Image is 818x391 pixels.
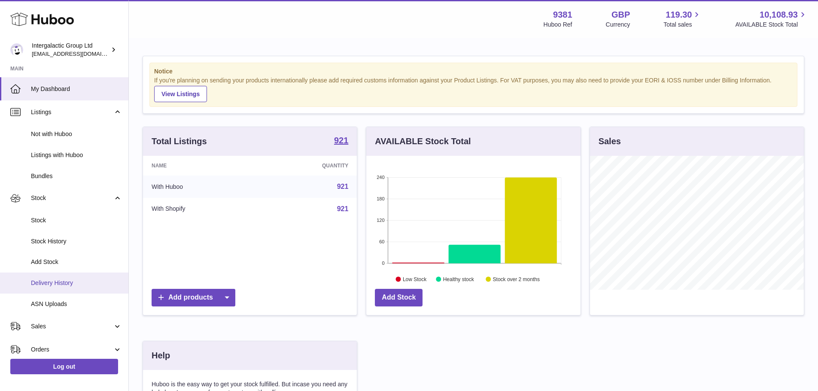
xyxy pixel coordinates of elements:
strong: Notice [154,67,793,76]
text: 120 [377,218,384,223]
td: With Huboo [143,176,258,198]
div: Intergalactic Group Ltd [32,42,109,58]
a: View Listings [154,86,207,102]
span: [EMAIL_ADDRESS][DOMAIN_NAME] [32,50,126,57]
div: If you're planning on sending your products internationally please add required customs informati... [154,76,793,102]
span: Add Stock [31,258,122,266]
h3: Total Listings [152,136,207,147]
span: 119.30 [666,9,692,21]
th: Quantity [258,156,357,176]
td: With Shopify [143,198,258,220]
strong: 9381 [553,9,572,21]
text: 180 [377,196,384,201]
span: Stock History [31,237,122,246]
span: Stock [31,194,113,202]
span: Sales [31,322,113,330]
span: Total sales [663,21,702,29]
a: Add products [152,289,235,306]
span: ASN Uploads [31,300,122,308]
div: Currency [606,21,630,29]
span: Listings [31,108,113,116]
a: Log out [10,359,118,374]
h3: Help [152,350,170,361]
text: Stock over 2 months [493,276,540,282]
a: 119.30 Total sales [663,9,702,29]
text: 240 [377,175,384,180]
a: 921 [334,136,348,146]
span: Orders [31,346,113,354]
span: Not with Huboo [31,130,122,138]
text: Low Stock [403,276,427,282]
img: internalAdmin-9381@internal.huboo.com [10,43,23,56]
span: Bundles [31,172,122,180]
h3: AVAILABLE Stock Total [375,136,471,147]
div: Huboo Ref [544,21,572,29]
span: My Dashboard [31,85,122,93]
a: Add Stock [375,289,423,306]
strong: 921 [334,136,348,145]
span: Delivery History [31,279,122,287]
a: 921 [337,183,349,190]
text: 60 [380,239,385,244]
span: Stock [31,216,122,224]
span: Listings with Huboo [31,151,122,159]
a: 10,108.93 AVAILABLE Stock Total [735,9,808,29]
text: Healthy stock [443,276,474,282]
span: 10,108.93 [760,9,798,21]
a: 921 [337,205,349,212]
span: AVAILABLE Stock Total [735,21,808,29]
strong: GBP [611,9,630,21]
th: Name [143,156,258,176]
h3: Sales [599,136,621,147]
text: 0 [382,261,385,266]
